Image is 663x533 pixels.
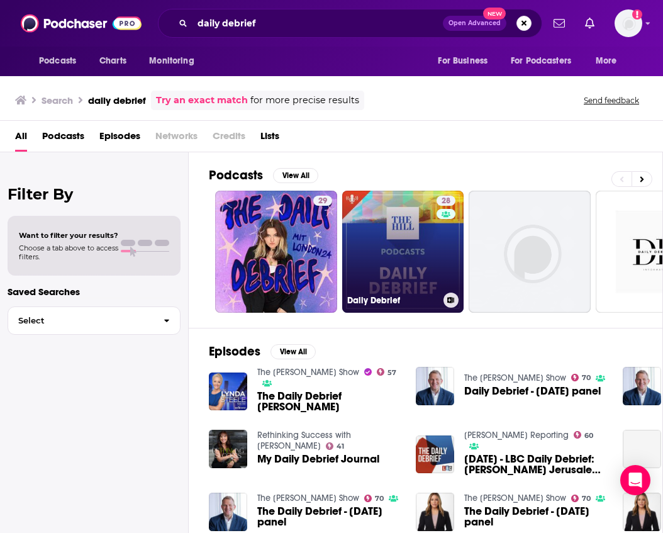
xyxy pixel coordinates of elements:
span: Charts [99,52,126,70]
a: The Daily Debrief - Wednesday panel [623,430,661,468]
button: open menu [30,49,92,73]
a: 70 [571,495,591,502]
a: 29 [313,196,332,206]
img: The Daily Debrief Sophie Lui [209,373,247,411]
a: All [15,126,27,152]
button: Show profile menu [615,9,642,37]
img: The Daily Debrief - Wednesday panel [416,493,454,531]
a: The Daily Debrief Sophie Lui [257,391,401,412]
a: Lists [260,126,279,152]
img: Daily Debrief - Tuesday panel [416,367,454,405]
span: Monitoring [149,52,194,70]
img: The Daily Debrief - Thursday panel [623,493,661,531]
a: Try an exact match [156,93,248,108]
a: Daily Debrief - Tuesday panel [464,386,601,396]
a: 60 [574,431,594,439]
div: Search podcasts, credits, & more... [158,9,542,38]
span: Logged in as AirwaveMedia [615,9,642,37]
a: EpisodesView All [209,344,316,359]
a: Daily Debrief - Thursday panel [623,367,661,405]
a: Rethinking Success with Anne [257,430,351,451]
a: 28Daily Debrief [342,191,464,313]
p: Saved Searches [8,286,181,298]
a: 41 [326,442,345,450]
button: Open AdvancedNew [443,16,506,31]
button: open menu [587,49,633,73]
div: Open Intercom Messenger [620,465,650,495]
h2: Filter By [8,185,181,203]
a: The Daily Debrief - Tuesday panel [257,506,401,527]
span: 70 [582,375,591,381]
a: 28 [437,196,455,206]
span: Want to filter your results? [19,231,118,240]
svg: Add a profile image [632,9,642,20]
a: Charts [91,49,134,73]
a: The Daily Debrief - Wednesday panel [464,506,608,527]
span: The Daily Debrief - [DATE] panel [257,506,401,527]
button: Send feedback [580,95,643,106]
span: 60 [584,433,593,439]
span: 41 [337,444,344,449]
span: For Business [438,52,487,70]
h3: daily debrief [88,94,146,106]
span: Podcasts [39,52,76,70]
a: Show notifications dropdown [549,13,570,34]
a: 70 [364,495,384,502]
span: Daily Debrief - [DATE] panel [464,386,601,396]
span: For Podcasters [511,52,571,70]
a: 57 [377,368,397,376]
h2: Podcasts [209,167,263,183]
span: 28 [442,195,450,208]
button: View All [273,168,318,183]
button: open menu [503,49,589,73]
span: 57 [387,370,396,376]
a: Simon Marks Reporting [464,430,569,440]
a: The Vassy Kapelos Show [464,493,566,503]
span: 70 [375,496,384,502]
span: [DATE] - LBC Daily Debrief: [PERSON_NAME] Jerusalem Decision [464,454,608,475]
img: December 6, 2017 - LBC Daily Debrief: Trump's Jerusalem Decision [416,435,454,474]
span: Open Advanced [448,20,501,26]
button: open menu [140,49,210,73]
a: Podcasts [42,126,84,152]
img: User Profile [615,9,642,37]
a: 29 [215,191,337,313]
a: Episodes [99,126,140,152]
a: Show notifications dropdown [580,13,599,34]
span: New [483,8,506,20]
button: View All [270,344,316,359]
a: December 6, 2017 - LBC Daily Debrief: Trump's Jerusalem Decision [464,454,608,475]
a: PodcastsView All [209,167,318,183]
a: The Jas Johal Show [257,367,359,378]
a: 70 [571,374,591,381]
a: My Daily Debrief Journal [257,454,379,464]
span: Networks [155,126,198,152]
h2: Episodes [209,344,260,359]
span: 29 [318,195,327,208]
button: open menu [429,49,503,73]
img: The Daily Debrief - Tuesday panel [209,493,247,531]
input: Search podcasts, credits, & more... [192,13,443,33]
a: The Vassy Kapelos Show [257,493,359,503]
button: Select [8,306,181,335]
span: Choose a tab above to access filters. [19,244,118,261]
span: 70 [582,496,591,502]
span: Credits [213,126,245,152]
span: for more precise results [250,93,359,108]
h3: Search [42,94,73,106]
img: Podchaser - Follow, Share and Rate Podcasts [21,11,142,35]
img: My Daily Debrief Journal [209,430,247,468]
